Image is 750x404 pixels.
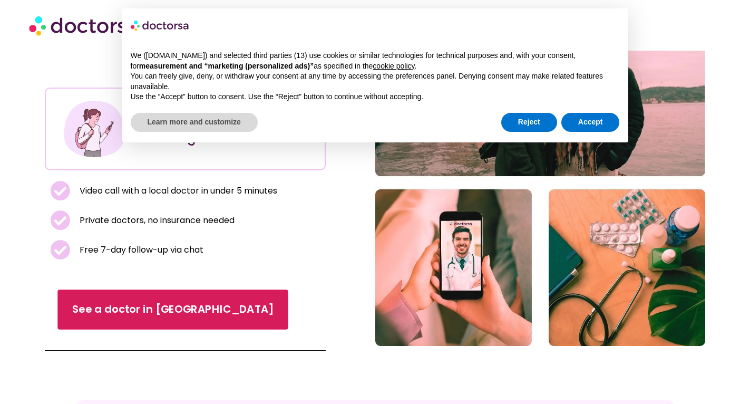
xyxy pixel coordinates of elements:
[501,113,557,132] button: Reject
[62,97,126,161] img: Illustration depicting a young woman in a casual outfit, engaged with her smartphone. She has a p...
[77,213,235,228] span: Private doctors, no insurance needed
[131,51,620,71] p: We ([DOMAIN_NAME]) and selected third parties (13) use cookies or similar technologies for techni...
[131,71,620,92] p: You can freely give, deny, or withdraw your consent at any time by accessing the preferences pane...
[131,113,258,132] button: Learn more and customize
[561,113,620,132] button: Accept
[77,243,203,257] span: Free 7-day follow-up via chat
[50,64,320,77] iframe: Customer reviews powered by Trustpilot
[73,302,274,317] span: See a doctor in [GEOGRAPHIC_DATA]
[139,62,314,70] strong: measurement and “marketing (personalized ads)”
[77,184,277,198] span: Video call with a local doctor in under 5 minutes
[131,17,190,34] img: logo
[373,62,414,70] a: cookie policy
[131,92,620,102] p: Use the “Accept” button to consent. Use the “Reject” button to continue without accepting.
[50,52,208,64] iframe: Customer reviews powered by Trustpilot
[58,290,288,330] a: See a doctor in [GEOGRAPHIC_DATA]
